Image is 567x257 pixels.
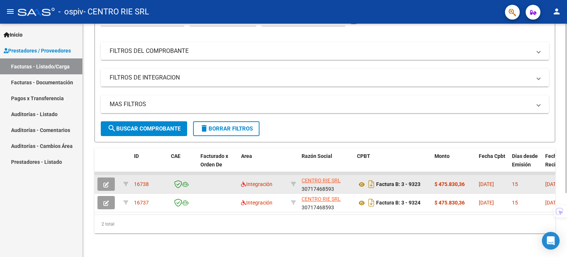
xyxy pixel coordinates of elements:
[6,7,15,16] mat-icon: menu
[434,181,465,187] strong: $ 475.830,36
[434,153,450,159] span: Monto
[94,215,555,233] div: 2 total
[376,200,420,206] strong: Factura B: 3 - 9324
[200,153,228,168] span: Facturado x Orden De
[376,182,420,187] strong: Factura B: 3 - 9323
[552,7,561,16] mat-icon: person
[197,148,238,181] datatable-header-cell: Facturado x Orden De
[302,195,351,210] div: 30717468593
[367,178,376,190] i: Descargar documento
[509,148,542,181] datatable-header-cell: Días desde Emisión
[101,69,549,87] mat-expansion-panel-header: FILTROS DE INTEGRACION
[110,100,531,108] mat-panel-title: MAS FILTROS
[542,232,560,250] div: Open Intercom Messenger
[432,148,476,181] datatable-header-cell: Monto
[101,121,187,136] button: Buscar Comprobante
[110,74,531,82] mat-panel-title: FILTROS DE INTEGRACION
[302,196,341,202] span: CENTRO RIE SRL
[4,31,23,39] span: Inicio
[134,181,149,187] span: 16738
[479,200,494,206] span: [DATE]
[302,153,332,159] span: Razón Social
[134,200,149,206] span: 16737
[101,95,549,113] mat-expansion-panel-header: MAS FILTROS
[193,121,260,136] button: Borrar Filtros
[241,200,272,206] span: Integración
[4,47,71,55] span: Prestadores / Proveedores
[302,176,351,192] div: 30717468593
[545,200,560,206] span: [DATE]
[479,181,494,187] span: [DATE]
[110,47,531,55] mat-panel-title: FILTROS DEL COMPROBANTE
[512,181,518,187] span: 15
[134,153,139,159] span: ID
[367,197,376,209] i: Descargar documento
[479,153,505,159] span: Fecha Cpbt
[107,124,116,133] mat-icon: search
[200,124,209,133] mat-icon: delete
[83,4,149,20] span: - CENTRO RIE SRL
[545,181,560,187] span: [DATE]
[357,153,370,159] span: CPBT
[107,125,181,132] span: Buscar Comprobante
[241,181,272,187] span: Integración
[545,153,566,168] span: Fecha Recibido
[354,148,432,181] datatable-header-cell: CPBT
[299,148,354,181] datatable-header-cell: Razón Social
[241,153,252,159] span: Area
[512,153,538,168] span: Días desde Emisión
[168,148,197,181] datatable-header-cell: CAE
[434,200,465,206] strong: $ 475.830,36
[512,200,518,206] span: 15
[101,42,549,60] mat-expansion-panel-header: FILTROS DEL COMPROBANTE
[302,177,341,183] span: CENTRO RIE SRL
[476,148,509,181] datatable-header-cell: Fecha Cpbt
[58,4,83,20] span: - ospiv
[238,148,288,181] datatable-header-cell: Area
[171,153,181,159] span: CAE
[131,148,168,181] datatable-header-cell: ID
[200,125,253,132] span: Borrar Filtros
